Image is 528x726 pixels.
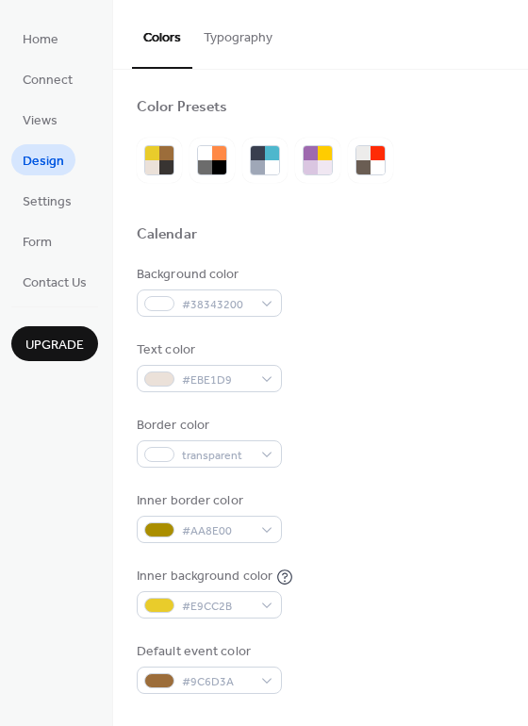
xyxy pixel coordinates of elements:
[137,98,227,118] div: Color Presets
[23,152,64,172] span: Design
[23,273,87,293] span: Contact Us
[11,144,75,175] a: Design
[23,71,73,91] span: Connect
[137,340,278,360] div: Text color
[23,192,72,212] span: Settings
[11,326,98,361] button: Upgrade
[182,597,252,617] span: #E9CC2B
[137,491,278,511] div: Inner border color
[137,642,278,662] div: Default event color
[182,521,252,541] span: #AA8E00
[11,266,98,297] a: Contact Us
[23,30,58,50] span: Home
[182,371,252,390] span: #EBE1D9
[11,225,63,256] a: Form
[23,111,58,131] span: Views
[11,23,70,54] a: Home
[11,63,84,94] a: Connect
[25,336,84,355] span: Upgrade
[182,446,252,466] span: transparent
[137,265,278,285] div: Background color
[23,233,52,253] span: Form
[137,416,278,436] div: Border color
[137,567,272,586] div: Inner background color
[11,104,69,135] a: Views
[137,225,197,245] div: Calendar
[182,295,252,315] span: #38343200
[182,672,252,692] span: #9C6D3A
[11,185,83,216] a: Settings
